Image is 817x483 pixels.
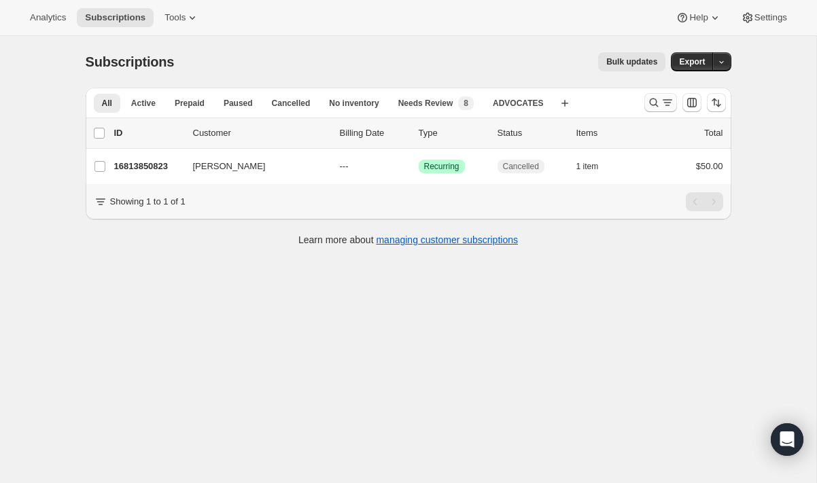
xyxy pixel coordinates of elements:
nav: Pagination [686,192,723,211]
span: ADVOCATES [493,98,543,109]
button: Help [667,8,729,27]
span: Needs Review [398,98,453,109]
span: Cancelled [272,98,311,109]
p: Billing Date [340,126,408,140]
p: ID [114,126,182,140]
span: Subscriptions [85,12,145,23]
div: 16813850823[PERSON_NAME]---SuccessRecurringCancelled1 item$50.00 [114,157,723,176]
span: Cancelled [503,161,539,172]
span: 8 [464,98,468,109]
button: Analytics [22,8,74,27]
span: Recurring [424,161,459,172]
button: Export [671,52,713,71]
button: Bulk updates [598,52,665,71]
span: Prepaid [175,98,205,109]
span: Active [131,98,156,109]
div: IDCustomerBilling DateTypeStatusItemsTotal [114,126,723,140]
p: Total [704,126,723,140]
p: Status [498,126,566,140]
span: Bulk updates [606,56,657,67]
p: 16813850823 [114,160,182,173]
div: Open Intercom Messenger [771,423,803,456]
span: Tools [164,12,186,23]
button: Customize table column order and visibility [682,93,701,112]
button: Create new view [554,94,576,113]
p: Showing 1 to 1 of 1 [110,195,186,209]
span: No inventory [329,98,379,109]
span: --- [340,161,349,171]
span: [PERSON_NAME] [193,160,266,173]
span: Subscriptions [86,54,175,69]
span: Paused [224,98,253,109]
span: Settings [754,12,787,23]
span: Analytics [30,12,66,23]
div: Items [576,126,644,140]
span: All [102,98,112,109]
button: [PERSON_NAME] [185,156,321,177]
span: $50.00 [696,161,723,171]
span: Help [689,12,708,23]
span: Export [679,56,705,67]
a: managing customer subscriptions [376,234,518,245]
button: Subscriptions [77,8,154,27]
button: 1 item [576,157,614,176]
p: Learn more about [298,233,518,247]
button: Search and filter results [644,93,677,112]
span: 1 item [576,161,599,172]
button: Tools [156,8,207,27]
div: Type [419,126,487,140]
button: Settings [733,8,795,27]
p: Customer [193,126,329,140]
button: Sort the results [707,93,726,112]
